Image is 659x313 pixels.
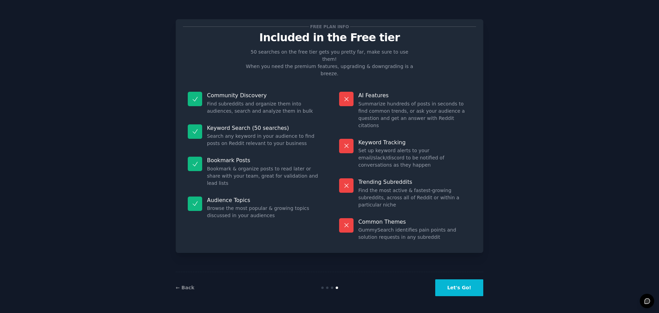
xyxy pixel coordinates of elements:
dd: Bookmark & organize posts to read later or share with your team, great for validation and lead lists [207,165,320,187]
p: AI Features [358,92,471,99]
p: Included in the Free tier [183,32,476,44]
dd: Browse the most popular & growing topics discussed in your audiences [207,205,320,219]
p: 50 searches on the free tier gets you pretty far, make sure to use them! When you need the premiu... [243,48,416,77]
dd: Find the most active & fastest-growing subreddits, across all of Reddit or within a particular niche [358,187,471,209]
p: Keyword Tracking [358,139,471,146]
p: Keyword Search (50 searches) [207,124,320,132]
p: Common Themes [358,218,471,225]
a: ← Back [176,285,194,290]
dd: Summarize hundreds of posts in seconds to find common trends, or ask your audience a question and... [358,100,471,129]
p: Community Discovery [207,92,320,99]
button: Let's Go! [435,279,483,296]
p: Bookmark Posts [207,157,320,164]
dd: Find subreddits and organize them into audiences, search and analyze them in bulk [207,100,320,115]
dd: GummySearch identifies pain points and solution requests in any subreddit [358,226,471,241]
p: Audience Topics [207,197,320,204]
dd: Set up keyword alerts to your email/slack/discord to be notified of conversations as they happen [358,147,471,169]
dd: Search any keyword in your audience to find posts on Reddit relevant to your business [207,133,320,147]
p: Trending Subreddits [358,178,471,186]
span: Free plan info [309,23,350,30]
